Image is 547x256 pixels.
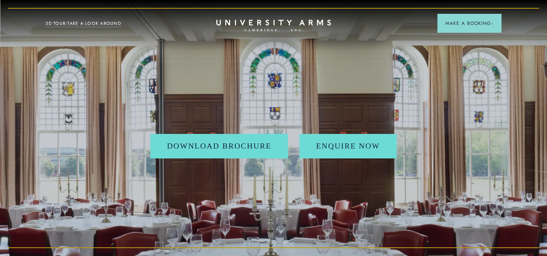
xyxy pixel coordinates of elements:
a: Enquire Now [299,134,397,158]
a: Home [216,20,331,32]
button: Make a BookingArrow icon [437,14,502,33]
a: Download Brochure [150,134,288,158]
span: Make a Booking [445,20,494,27]
img: Arrow icon [491,22,494,25]
a: 3D TOUR:TAKE A LOOK AROUND [45,20,121,27]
